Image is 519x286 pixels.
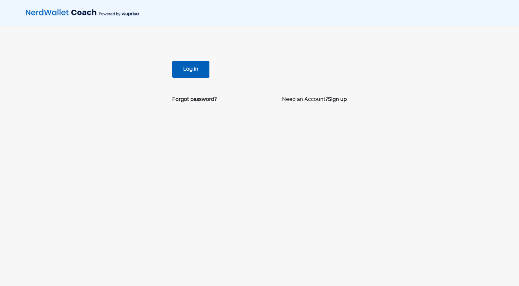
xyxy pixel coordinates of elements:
[172,61,209,78] button: Log in
[282,96,347,104] p: Need an Account?
[328,96,347,104] a: Sign up
[172,96,217,104] a: Forgot password?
